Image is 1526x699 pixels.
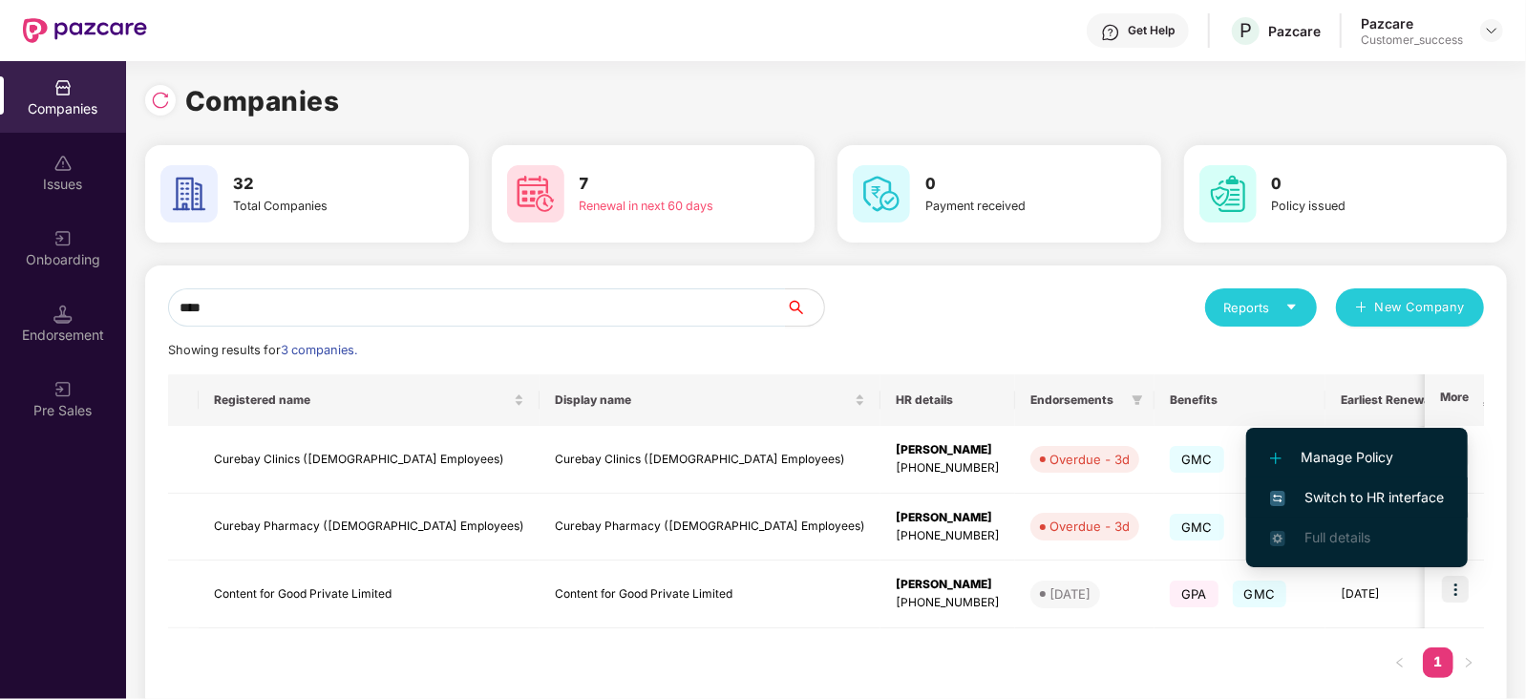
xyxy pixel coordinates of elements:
li: 1 [1423,647,1453,678]
img: svg+xml;base64,PHN2ZyB4bWxucz0iaHR0cDovL3d3dy53My5vcmcvMjAwMC9zdmciIHdpZHRoPSIxNi4zNjMiIGhlaWdodD... [1270,531,1285,546]
span: 3 companies. [281,343,357,357]
h3: 7 [580,172,744,197]
div: [PERSON_NAME] [896,576,1000,594]
span: P [1240,19,1252,42]
button: plusNew Company [1336,288,1484,327]
td: Curebay Clinics ([DEMOGRAPHIC_DATA] Employees) [540,426,880,494]
span: plus [1355,301,1367,316]
img: svg+xml;base64,PHN2ZyB4bWxucz0iaHR0cDovL3d3dy53My5vcmcvMjAwMC9zdmciIHdpZHRoPSI2MCIgaGVpZ2h0PSI2MC... [507,165,564,222]
div: Renewal in next 60 days [580,197,744,216]
td: Curebay Pharmacy ([DEMOGRAPHIC_DATA] Employees) [540,494,880,561]
div: [PHONE_NUMBER] [896,594,1000,612]
div: [DATE] [1049,584,1091,604]
td: Curebay Clinics ([DEMOGRAPHIC_DATA] Employees) [199,426,540,494]
td: Content for Good Private Limited [540,561,880,628]
span: Display name [555,392,851,408]
li: Previous Page [1385,647,1415,678]
img: svg+xml;base64,PHN2ZyBpZD0iQ29tcGFuaWVzIiB4bWxucz0iaHR0cDovL3d3dy53My5vcmcvMjAwMC9zdmciIHdpZHRoPS... [53,78,73,97]
span: GMC [1233,581,1287,607]
span: GMC [1170,514,1224,540]
span: Endorsements [1030,392,1124,408]
th: Earliest Renewal [1325,374,1449,426]
img: svg+xml;base64,PHN2ZyBpZD0iSXNzdWVzX2Rpc2FibGVkIiB4bWxucz0iaHR0cDovL3d3dy53My5vcmcvMjAwMC9zdmciIH... [53,154,73,173]
img: svg+xml;base64,PHN2ZyBpZD0iSGVscC0zMngzMiIgeG1sbnM9Imh0dHA6Ly93d3cudzMub3JnLzIwMDAvc3ZnIiB3aWR0aD... [1101,23,1120,42]
span: Full details [1304,529,1370,545]
span: filter [1128,389,1147,412]
h3: 32 [233,172,397,197]
img: svg+xml;base64,PHN2ZyB4bWxucz0iaHR0cDovL3d3dy53My5vcmcvMjAwMC9zdmciIHdpZHRoPSI2MCIgaGVpZ2h0PSI2MC... [1199,165,1257,222]
img: svg+xml;base64,PHN2ZyB3aWR0aD0iMjAiIGhlaWdodD0iMjAiIHZpZXdCb3g9IjAgMCAyMCAyMCIgZmlsbD0ibm9uZSIgeG... [53,229,73,248]
h3: 0 [925,172,1090,197]
img: svg+xml;base64,PHN2ZyBpZD0iUmVsb2FkLTMyeDMyIiB4bWxucz0iaHR0cDovL3d3dy53My5vcmcvMjAwMC9zdmciIHdpZH... [151,91,170,110]
div: [PERSON_NAME] [896,441,1000,459]
span: right [1463,657,1474,668]
img: svg+xml;base64,PHN2ZyBpZD0iRHJvcGRvd24tMzJ4MzIiIHhtbG5zPSJodHRwOi8vd3d3LnczLm9yZy8yMDAwL3N2ZyIgd2... [1484,23,1499,38]
span: New Company [1375,298,1466,317]
span: filter [1132,394,1143,406]
th: Display name [540,374,880,426]
button: search [785,288,825,327]
div: Total Companies [233,197,397,216]
button: left [1385,647,1415,678]
div: Overdue - 3d [1049,450,1130,469]
button: right [1453,647,1484,678]
div: [PERSON_NAME] [896,509,1000,527]
img: New Pazcare Logo [23,18,147,43]
span: caret-down [1285,301,1298,313]
img: svg+xml;base64,PHN2ZyB3aWR0aD0iMTQuNSIgaGVpZ2h0PSIxNC41IiB2aWV3Qm94PSIwIDAgMTYgMTYiIGZpbGw9Im5vbm... [53,305,73,324]
h1: Companies [185,80,340,122]
span: Registered name [214,392,510,408]
div: [PHONE_NUMBER] [896,527,1000,545]
span: Showing results for [168,343,357,357]
div: Pazcare [1361,14,1463,32]
img: svg+xml;base64,PHN2ZyB3aWR0aD0iMjAiIGhlaWdodD0iMjAiIHZpZXdCb3g9IjAgMCAyMCAyMCIgZmlsbD0ibm9uZSIgeG... [53,380,73,399]
img: svg+xml;base64,PHN2ZyB4bWxucz0iaHR0cDovL3d3dy53My5vcmcvMjAwMC9zdmciIHdpZHRoPSI2MCIgaGVpZ2h0PSI2MC... [160,165,218,222]
th: Benefits [1155,374,1325,426]
span: GPA [1170,581,1219,607]
td: Curebay Pharmacy ([DEMOGRAPHIC_DATA] Employees) [199,494,540,561]
li: Next Page [1453,647,1484,678]
td: Content for Good Private Limited [199,561,540,628]
div: Pazcare [1268,22,1321,40]
img: svg+xml;base64,PHN2ZyB4bWxucz0iaHR0cDovL3d3dy53My5vcmcvMjAwMC9zdmciIHdpZHRoPSI2MCIgaGVpZ2h0PSI2MC... [853,165,910,222]
div: Policy issued [1272,197,1436,216]
span: Switch to HR interface [1270,487,1444,508]
th: Registered name [199,374,540,426]
th: HR details [880,374,1015,426]
span: GMC [1170,446,1224,473]
div: Customer_success [1361,32,1463,48]
img: svg+xml;base64,PHN2ZyB4bWxucz0iaHR0cDovL3d3dy53My5vcmcvMjAwMC9zdmciIHdpZHRoPSIxMi4yMDEiIGhlaWdodD... [1270,453,1282,464]
span: Manage Policy [1270,447,1444,468]
img: svg+xml;base64,PHN2ZyB4bWxucz0iaHR0cDovL3d3dy53My5vcmcvMjAwMC9zdmciIHdpZHRoPSIxNiIgaGVpZ2h0PSIxNi... [1270,491,1285,506]
td: [DATE] [1325,561,1449,628]
a: 1 [1423,647,1453,676]
span: search [785,300,824,315]
span: left [1394,657,1406,668]
img: icon [1442,576,1469,603]
div: [PHONE_NUMBER] [896,459,1000,477]
th: More [1425,374,1484,426]
div: Payment received [925,197,1090,216]
div: Overdue - 3d [1049,517,1130,536]
div: Reports [1224,298,1298,317]
div: Get Help [1128,23,1175,38]
h3: 0 [1272,172,1436,197]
